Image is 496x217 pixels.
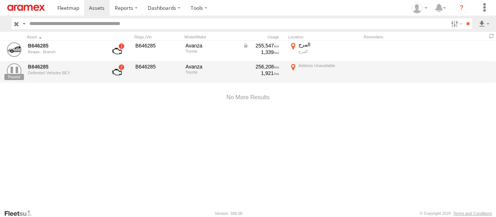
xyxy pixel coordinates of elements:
[28,50,98,54] div: undefined
[134,34,182,39] div: Rego./Vin
[7,63,21,78] a: View Asset Details
[288,62,361,82] label: Click to View Current Location
[242,34,285,39] div: Usage
[456,2,467,14] i: ?
[448,18,464,29] label: Search Filter Options
[487,33,496,39] span: Refresh
[27,34,99,39] div: Click to Sort
[243,70,279,76] div: 1,921
[298,49,360,54] div: المرج
[28,63,98,70] a: B646285
[364,34,428,39] div: Reminders
[184,34,239,39] div: Model/Make
[420,211,492,216] div: © Copyright 2025 -
[186,42,238,49] div: Avanza
[135,63,180,70] div: B646285
[7,5,45,11] img: aramex-logo.svg
[135,42,180,49] div: B646285
[28,71,98,75] div: undefined
[288,34,361,39] div: Location
[243,63,279,70] div: 256,208
[288,41,361,61] label: Click to View Current Location
[186,70,238,74] div: Toyota
[28,42,98,49] a: B646285
[243,49,279,55] div: 1,339
[21,18,27,29] label: Search Query
[478,18,490,29] label: Export results as...
[298,41,360,48] div: المرج
[7,42,21,57] a: View Asset Details
[186,49,238,53] div: Toyota
[103,63,130,81] a: View Asset with Fault/s
[4,210,37,217] a: Visit our Website
[186,63,238,70] div: Avanza
[243,42,279,49] div: Data from Vehicle CANbus
[409,3,430,13] div: Mazen Siblini
[454,211,492,216] a: Terms and Conditions
[103,42,130,60] a: View Asset with Fault/s
[215,211,243,216] div: Version: 306.00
